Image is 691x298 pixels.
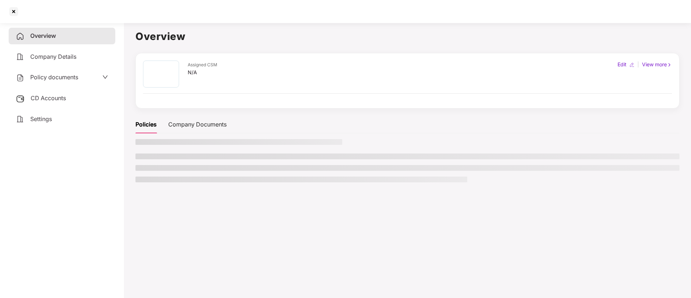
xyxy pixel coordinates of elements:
[636,61,641,68] div: |
[30,115,52,123] span: Settings
[616,61,628,68] div: Edit
[30,53,76,60] span: Company Details
[102,74,108,80] span: down
[135,120,157,129] div: Policies
[188,68,217,76] div: N/A
[31,94,66,102] span: CD Accounts
[135,28,679,44] h1: Overview
[16,32,24,41] img: svg+xml;base64,PHN2ZyB4bWxucz0iaHR0cDovL3d3dy53My5vcmcvMjAwMC9zdmciIHdpZHRoPSIyNCIgaGVpZ2h0PSIyNC...
[641,61,673,68] div: View more
[30,32,56,39] span: Overview
[629,62,634,67] img: editIcon
[16,53,24,61] img: svg+xml;base64,PHN2ZyB4bWxucz0iaHR0cDovL3d3dy53My5vcmcvMjAwMC9zdmciIHdpZHRoPSIyNCIgaGVpZ2h0PSIyNC...
[188,62,217,68] div: Assigned CSM
[16,74,24,82] img: svg+xml;base64,PHN2ZyB4bWxucz0iaHR0cDovL3d3dy53My5vcmcvMjAwMC9zdmciIHdpZHRoPSIyNCIgaGVpZ2h0PSIyNC...
[16,94,25,103] img: svg+xml;base64,PHN2ZyB3aWR0aD0iMjUiIGhlaWdodD0iMjQiIHZpZXdCb3g9IjAgMCAyNSAyNCIgZmlsbD0ibm9uZSIgeG...
[30,74,78,81] span: Policy documents
[16,115,24,124] img: svg+xml;base64,PHN2ZyB4bWxucz0iaHR0cDovL3d3dy53My5vcmcvMjAwMC9zdmciIHdpZHRoPSIyNCIgaGVpZ2h0PSIyNC...
[667,62,672,67] img: rightIcon
[168,120,227,129] div: Company Documents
